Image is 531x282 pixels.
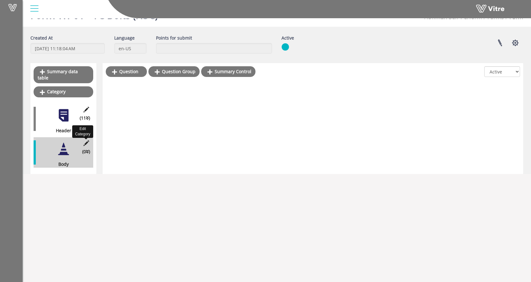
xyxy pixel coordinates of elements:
[282,35,294,41] label: Active
[72,125,93,138] div: Edit Category
[34,66,93,83] a: Summary data table
[80,115,90,122] span: (11 )
[148,66,200,77] a: Question Group
[34,127,88,134] div: Header
[156,35,192,41] label: Points for submit
[34,86,93,97] a: Category
[82,148,90,155] span: (0 )
[34,161,88,168] div: Body
[201,66,255,77] a: Summary Control
[282,43,289,51] img: yes
[30,35,53,41] label: Created At
[114,35,135,41] label: Language
[106,66,147,77] a: Question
